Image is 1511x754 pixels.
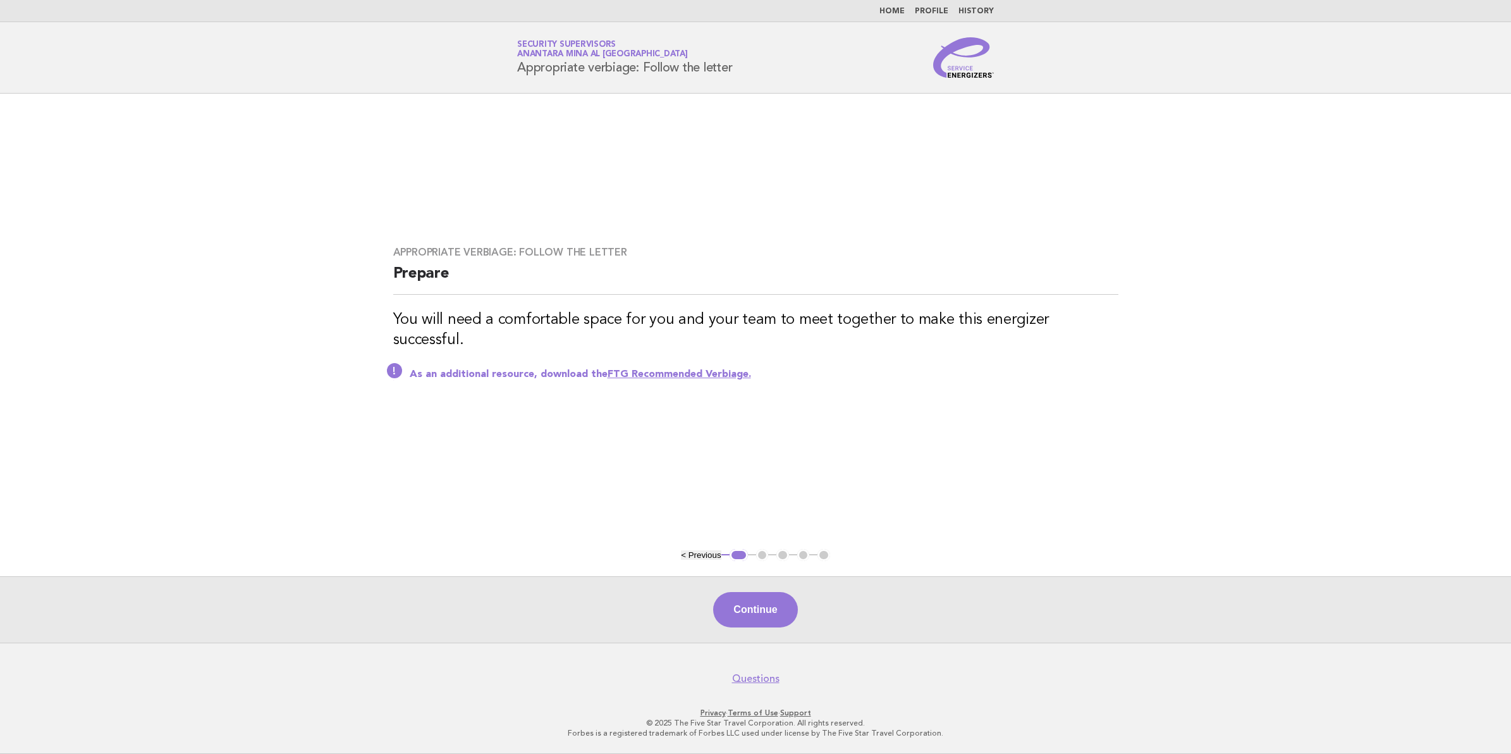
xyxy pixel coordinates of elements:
h2: Prepare [393,264,1118,295]
a: Profile [915,8,948,15]
p: As an additional resource, download the [410,368,1118,381]
a: FTG Recommended Verbiage. [608,369,751,380]
a: Terms of Use [728,708,778,717]
h1: Appropriate verbiage: Follow the letter [517,41,732,74]
a: Privacy [700,708,726,717]
a: Security SupervisorsAnantara Mina al [GEOGRAPHIC_DATA] [517,40,688,58]
h3: Appropriate verbiage: Follow the letter [393,246,1118,259]
p: · · [369,708,1142,718]
h3: You will need a comfortable space for you and your team to meet together to make this energizer s... [393,310,1118,350]
a: Home [879,8,905,15]
p: © 2025 The Five Star Travel Corporation. All rights reserved. [369,718,1142,728]
button: Continue [713,592,797,627]
a: Support [780,708,811,717]
img: Service Energizers [933,37,994,78]
a: Questions [732,672,780,685]
span: Anantara Mina al [GEOGRAPHIC_DATA] [517,51,688,59]
a: History [958,8,994,15]
button: < Previous [681,550,721,560]
button: 1 [730,549,748,562]
p: Forbes is a registered trademark of Forbes LLC used under license by The Five Star Travel Corpora... [369,728,1142,738]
